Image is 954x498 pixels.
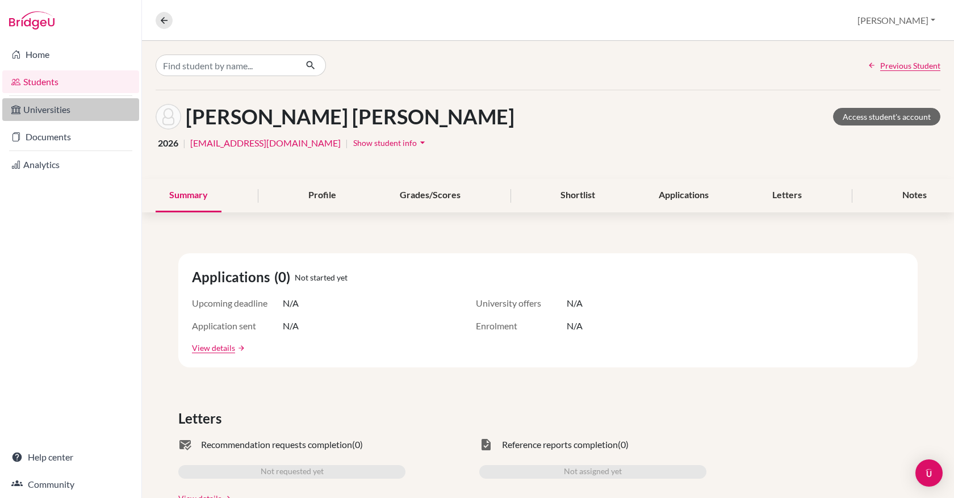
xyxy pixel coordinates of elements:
[889,179,940,212] div: Notes
[567,296,583,310] span: N/A
[2,125,139,148] a: Documents
[274,267,295,287] span: (0)
[353,134,429,152] button: Show student infoarrow_drop_down
[852,10,940,31] button: [PERSON_NAME]
[283,296,299,310] span: N/A
[156,104,181,129] img: Samantha Torres Barros's avatar
[618,438,629,451] span: (0)
[201,438,352,451] span: Recommendation requests completion
[261,465,324,479] span: Not requested yet
[479,438,493,451] span: task
[476,296,567,310] span: University offers
[417,137,428,148] i: arrow_drop_down
[915,459,943,487] div: Open Intercom Messenger
[178,438,192,451] span: mark_email_read
[880,60,940,72] span: Previous Student
[192,342,235,354] a: View details
[567,319,583,333] span: N/A
[2,446,139,468] a: Help center
[295,271,348,283] span: Not started yet
[186,104,514,129] h1: [PERSON_NAME] [PERSON_NAME]
[759,179,815,212] div: Letters
[564,465,622,479] span: Not assigned yet
[2,473,139,496] a: Community
[178,408,226,429] span: Letters
[502,438,618,451] span: Reference reports completion
[645,179,722,212] div: Applications
[353,138,417,148] span: Show student info
[183,136,186,150] span: |
[476,319,567,333] span: Enrolment
[156,55,296,76] input: Find student by name...
[283,319,299,333] span: N/A
[547,179,609,212] div: Shortlist
[352,438,363,451] span: (0)
[192,319,283,333] span: Application sent
[190,136,341,150] a: [EMAIL_ADDRESS][DOMAIN_NAME]
[192,296,283,310] span: Upcoming deadline
[156,179,221,212] div: Summary
[235,344,245,352] a: arrow_forward
[2,43,139,66] a: Home
[2,153,139,176] a: Analytics
[158,136,178,150] span: 2026
[192,267,274,287] span: Applications
[345,136,348,150] span: |
[2,70,139,93] a: Students
[833,108,940,125] a: Access student's account
[386,179,474,212] div: Grades/Scores
[9,11,55,30] img: Bridge-U
[295,179,350,212] div: Profile
[868,60,940,72] a: Previous Student
[2,98,139,121] a: Universities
